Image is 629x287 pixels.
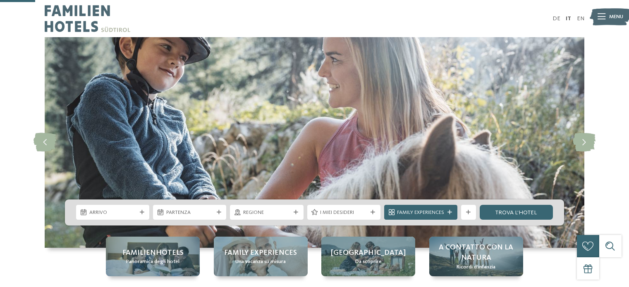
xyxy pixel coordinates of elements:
span: Family experiences [224,248,297,258]
a: Family hotel in Trentino Alto Adige: la vacanza ideale per grandi e piccini Family experiences Un... [214,237,308,276]
span: Familienhotels [122,248,184,258]
span: Da scoprire [355,258,382,266]
span: I miei desideri [320,209,367,216]
a: Family hotel in Trentino Alto Adige: la vacanza ideale per grandi e piccini A contatto con la nat... [429,237,523,276]
span: Una vacanza su misura [235,258,286,266]
span: Regione [243,209,290,216]
a: EN [577,16,584,21]
img: Family hotel in Trentino Alto Adige: la vacanza ideale per grandi e piccini [45,37,584,248]
span: Arrivo [89,209,136,216]
a: IT [566,16,571,21]
a: DE [552,16,560,21]
a: Family hotel in Trentino Alto Adige: la vacanza ideale per grandi e piccini [GEOGRAPHIC_DATA] Da ... [321,237,415,276]
a: trova l’hotel [480,205,553,220]
span: Ricordi d’infanzia [457,263,495,271]
span: Panoramica degli hotel [126,258,179,266]
span: [GEOGRAPHIC_DATA] [331,248,406,258]
span: Menu [609,13,623,21]
span: Partenza [166,209,213,216]
span: Family Experiences [397,209,444,216]
a: Family hotel in Trentino Alto Adige: la vacanza ideale per grandi e piccini Familienhotels Panora... [106,237,200,276]
span: A contatto con la natura [437,242,516,263]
